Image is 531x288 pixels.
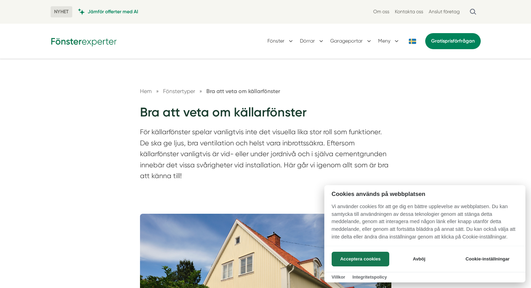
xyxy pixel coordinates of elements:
[332,252,389,266] button: Acceptera cookies
[352,274,387,280] a: Integritetspolicy
[457,252,518,266] button: Cookie-inställningar
[324,203,525,245] p: Vi använder cookies för att ge dig en bättre upplevelse av webbplatsen. Du kan samtycka till anvä...
[324,191,525,197] h2: Cookies används på webbplatsen
[391,252,447,266] button: Avböj
[332,274,345,280] a: Villkor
